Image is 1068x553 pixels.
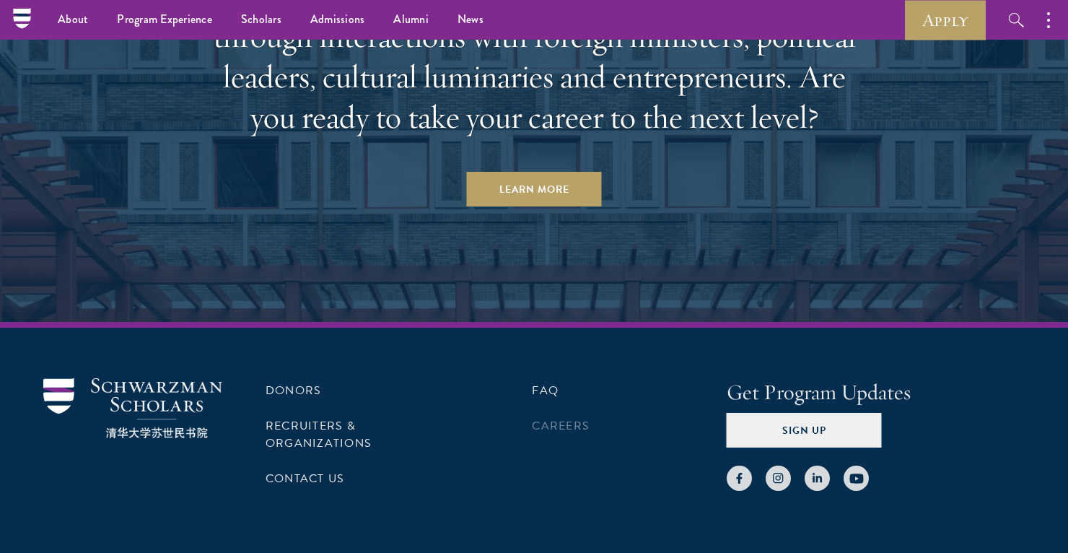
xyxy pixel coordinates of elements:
a: Learn More [467,172,602,206]
a: FAQ [532,382,559,399]
button: Sign Up [727,413,882,448]
a: Careers [532,417,590,435]
a: Recruiters & Organizations [266,417,372,452]
img: Schwarzman Scholars [43,378,222,438]
h4: Get Program Updates [727,378,1025,407]
a: Donors [266,382,321,399]
a: Contact Us [266,470,344,487]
